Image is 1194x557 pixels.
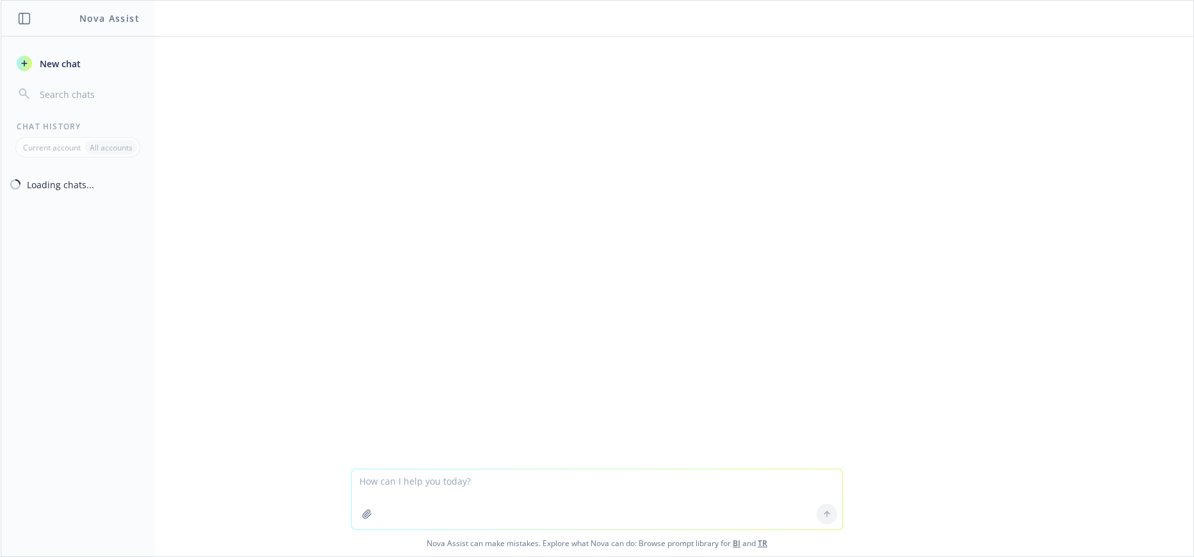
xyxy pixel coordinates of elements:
[37,57,81,70] span: New chat
[1,121,154,132] div: Chat History
[90,142,133,153] p: All accounts
[758,538,767,549] a: TR
[733,538,740,549] a: BI
[37,85,139,103] input: Search chats
[12,52,144,75] button: New chat
[79,12,140,25] h1: Nova Assist
[23,142,81,153] p: Current account
[1,173,154,196] button: Loading chats...
[6,530,1188,556] span: Nova Assist can make mistakes. Explore what Nova can do: Browse prompt library for and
